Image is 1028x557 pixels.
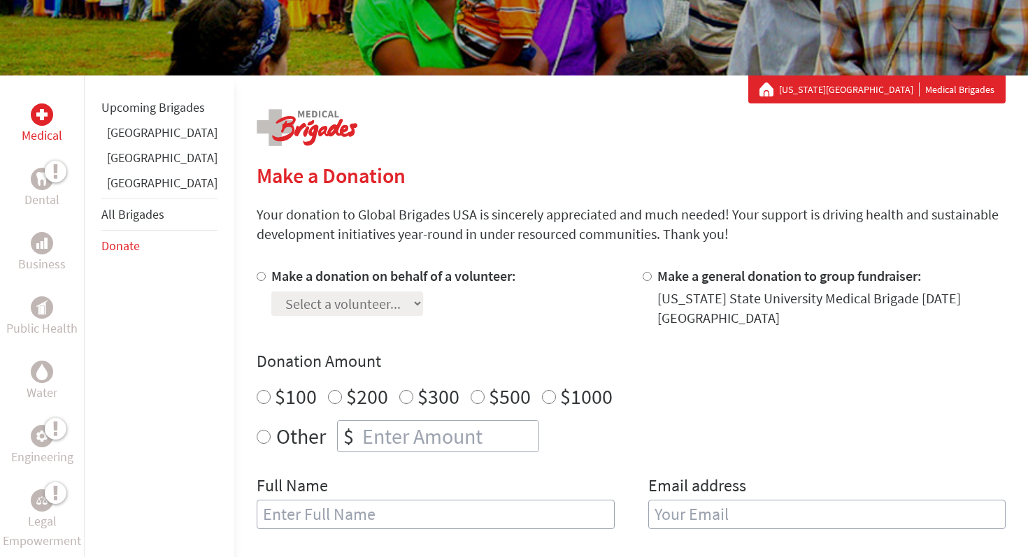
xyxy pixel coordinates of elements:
h4: Donation Amount [257,350,1006,372]
p: Business [18,254,66,274]
a: [GEOGRAPHIC_DATA] [107,175,217,191]
a: Legal EmpowermentLegal Empowerment [3,489,81,551]
div: Engineering [31,425,53,447]
div: Medical Brigades [759,82,994,96]
input: Enter Full Name [257,500,615,529]
li: Ghana [101,123,217,148]
a: Donate [101,238,140,254]
img: Business [36,238,48,249]
div: Business [31,232,53,254]
a: [US_STATE][GEOGRAPHIC_DATA] [779,82,920,96]
p: Legal Empowerment [3,512,81,551]
p: Engineering [11,447,73,467]
p: Water [27,383,57,403]
a: WaterWater [27,361,57,403]
input: Your Email [648,500,1006,529]
p: Medical [22,126,62,145]
img: Dental [36,172,48,185]
div: $ [338,421,359,451]
p: Dental [24,190,59,210]
div: [US_STATE] State University Medical Brigade [DATE] [GEOGRAPHIC_DATA] [657,289,1006,328]
div: Water [31,361,53,383]
label: $300 [417,383,459,410]
div: Medical [31,103,53,126]
a: MedicalMedical [22,103,62,145]
input: Enter Amount [359,421,538,451]
label: $500 [489,383,531,410]
a: EngineeringEngineering [11,425,73,467]
li: Upcoming Brigades [101,92,217,123]
a: All Brigades [101,206,164,222]
img: Public Health [36,301,48,314]
img: Engineering [36,431,48,442]
p: Your donation to Global Brigades USA is sincerely appreciated and much needed! Your support is dr... [257,205,1006,244]
a: DentalDental [24,168,59,210]
div: Dental [31,168,53,190]
div: Legal Empowerment [31,489,53,512]
li: Donate [101,231,217,261]
img: Water [36,363,48,379]
li: Guatemala [101,148,217,173]
img: Legal Empowerment [36,496,48,505]
li: Panama [101,173,217,198]
a: [GEOGRAPHIC_DATA] [107,124,217,140]
li: All Brigades [101,198,217,231]
a: [GEOGRAPHIC_DATA] [107,150,217,166]
label: Other [276,420,326,452]
h2: Make a Donation [257,163,1006,188]
label: $1000 [560,383,613,410]
a: Public HealthPublic Health [6,296,78,338]
label: Full Name [257,475,328,500]
img: Medical [36,109,48,120]
label: Make a general donation to group fundraiser: [657,267,922,284]
img: logo-medical.png [257,109,357,146]
a: BusinessBusiness [18,232,66,274]
label: $100 [275,383,317,410]
label: $200 [346,383,388,410]
a: Upcoming Brigades [101,99,205,115]
div: Public Health [31,296,53,319]
p: Public Health [6,319,78,338]
label: Email address [648,475,746,500]
label: Make a donation on behalf of a volunteer: [271,267,516,284]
